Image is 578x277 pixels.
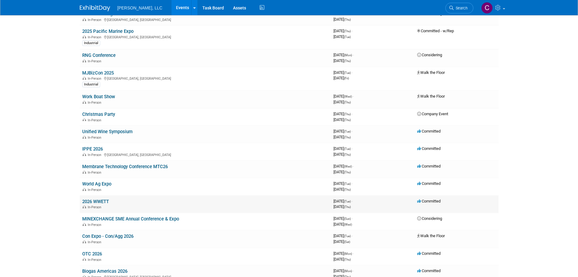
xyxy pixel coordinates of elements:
[88,205,103,209] span: In-Person
[333,199,353,203] span: [DATE]
[344,182,351,185] span: (Tue)
[88,240,103,244] span: In-Person
[344,234,351,238] span: (Tue)
[344,188,351,191] span: (Thu)
[82,70,114,76] a: MJBizCon 2025
[353,251,354,256] span: -
[344,130,351,133] span: (Tue)
[417,268,441,273] span: Committed
[83,205,86,208] img: In-Person Event
[344,153,351,156] span: (Thu)
[417,112,448,116] span: Company Event
[333,94,354,99] span: [DATE]
[333,135,351,139] span: [DATE]
[88,59,103,63] span: In-Person
[352,146,353,151] span: -
[83,18,86,21] img: In-Person Event
[344,171,351,174] span: (Thu)
[333,29,353,33] span: [DATE]
[82,34,329,39] div: [GEOGRAPHIC_DATA], [GEOGRAPHIC_DATA]
[344,71,351,74] span: (Tue)
[333,216,353,221] span: [DATE]
[82,53,116,58] a: RNG Conference
[417,216,442,221] span: Considering
[353,268,354,273] span: -
[333,117,351,122] span: [DATE]
[344,217,351,220] span: (Sun)
[82,251,102,257] a: OTC 2026
[88,101,103,105] span: In-Person
[82,112,115,117] a: Christmas Party
[333,239,350,244] span: [DATE]
[417,70,445,75] span: Walk the Floor
[88,223,103,227] span: In-Person
[333,17,351,22] span: [DATE]
[333,129,353,133] span: [DATE]
[117,5,163,10] span: [PERSON_NAME], LLC
[344,136,351,139] span: (Thu)
[344,205,351,209] span: (Thu)
[88,258,103,262] span: In-Person
[82,164,168,169] a: Membrane Technology Conference MTC26
[82,268,127,274] a: Biogas Americas 2026
[82,234,134,239] a: Con Expo - Con/Agg 2026
[333,187,351,192] span: [DATE]
[344,95,352,98] span: (Wed)
[344,59,351,63] span: (Thu)
[417,94,445,99] span: Walk the Floor
[344,113,351,116] span: (Thu)
[333,76,349,80] span: [DATE]
[88,153,103,157] span: In-Person
[333,164,354,168] span: [DATE]
[344,223,352,226] span: (Wed)
[82,76,329,81] div: [GEOGRAPHIC_DATA], [GEOGRAPHIC_DATA]
[83,223,86,226] img: In-Person Event
[352,129,353,133] span: -
[344,77,349,80] span: (Fri)
[333,53,354,57] span: [DATE]
[344,101,351,104] span: (Thu)
[83,258,86,261] img: In-Person Event
[333,152,351,157] span: [DATE]
[352,181,353,186] span: -
[333,251,354,256] span: [DATE]
[83,101,86,104] img: In-Person Event
[352,234,353,238] span: -
[352,199,353,203] span: -
[353,94,354,99] span: -
[344,252,352,255] span: (Mon)
[333,58,351,63] span: [DATE]
[82,82,100,87] div: Industrial
[445,3,473,13] a: Search
[417,181,441,186] span: Committed
[352,112,353,116] span: -
[80,5,110,11] img: ExhibitDay
[88,136,103,140] span: In-Person
[454,6,468,10] span: Search
[344,240,350,244] span: (Sat)
[333,70,353,75] span: [DATE]
[333,170,351,174] span: [DATE]
[417,53,442,57] span: Considering
[83,136,86,139] img: In-Person Event
[344,54,352,57] span: (Mon)
[83,59,86,62] img: In-Person Event
[344,269,352,273] span: (Mon)
[352,29,353,33] span: -
[333,268,354,273] span: [DATE]
[417,129,441,133] span: Committed
[82,17,329,22] div: [GEOGRAPHIC_DATA], [GEOGRAPHIC_DATA]
[417,199,441,203] span: Committed
[83,118,86,121] img: In-Person Event
[344,35,351,39] span: (Tue)
[82,152,329,157] div: [GEOGRAPHIC_DATA], [GEOGRAPHIC_DATA]
[83,77,86,80] img: In-Person Event
[344,18,351,21] span: (Thu)
[481,2,493,14] img: Cody Robinet
[88,18,103,22] span: In-Person
[82,129,133,134] a: Unified Wine Symposium
[353,164,354,168] span: -
[333,100,351,104] span: [DATE]
[344,200,351,203] span: (Tue)
[82,40,100,46] div: Industrial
